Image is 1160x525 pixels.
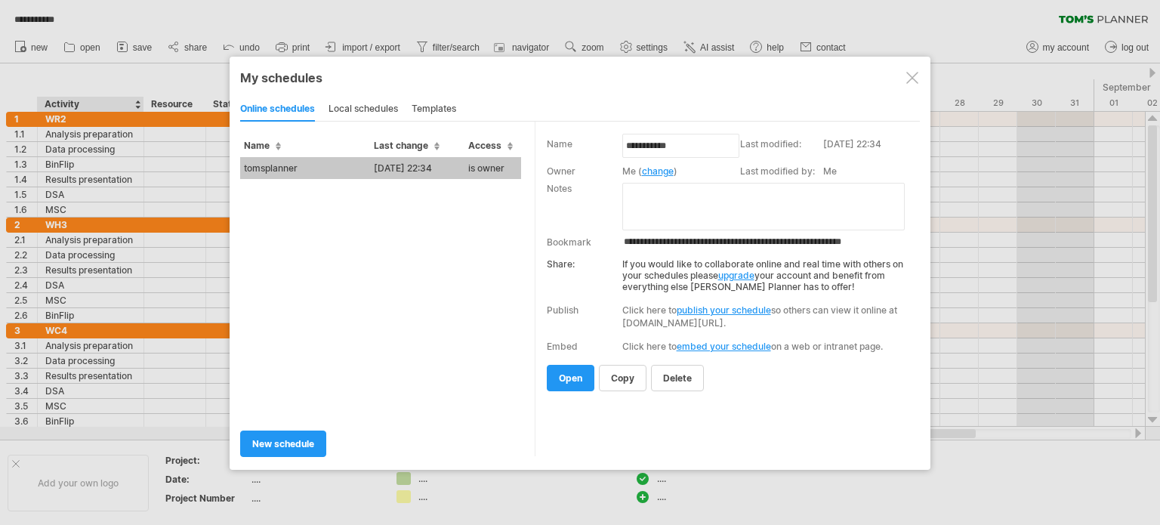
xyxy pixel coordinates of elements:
a: upgrade [718,270,754,281]
div: Click here to on a web or intranet page. [622,341,910,352]
td: Last modified: [740,137,823,164]
span: open [559,372,582,384]
strong: Share: [547,258,575,270]
td: Bookmark [547,232,622,251]
td: Name [547,137,622,164]
div: Me ( ) [622,165,733,177]
td: [DATE] 22:34 [370,157,464,179]
span: delete [663,372,692,384]
div: If you would like to collaborate online and real time with others on your schedules please your a... [547,251,910,292]
a: change [642,165,674,177]
span: new schedule [252,438,314,449]
a: open [547,365,594,391]
span: Access [468,140,513,151]
a: publish your schedule [677,304,771,316]
td: Me [823,164,916,181]
a: copy [599,365,646,391]
td: Owner [547,164,622,181]
td: Last modified by: [740,164,823,181]
td: Notes [547,181,622,232]
a: new schedule [240,431,326,457]
div: local schedules [329,97,398,122]
span: Name [244,140,281,151]
div: Publish [547,304,578,316]
div: Click here to so others can view it online at [DOMAIN_NAME][URL]. [622,304,910,329]
div: Embed [547,341,578,352]
a: embed your schedule [677,341,771,352]
div: My schedules [240,70,920,85]
td: [DATE] 22:34 [823,137,916,164]
td: tomsplanner [240,157,370,179]
div: online schedules [240,97,315,122]
span: Last change [374,140,440,151]
a: delete [651,365,704,391]
td: is owner [464,157,521,179]
span: copy [611,372,634,384]
div: templates [412,97,456,122]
